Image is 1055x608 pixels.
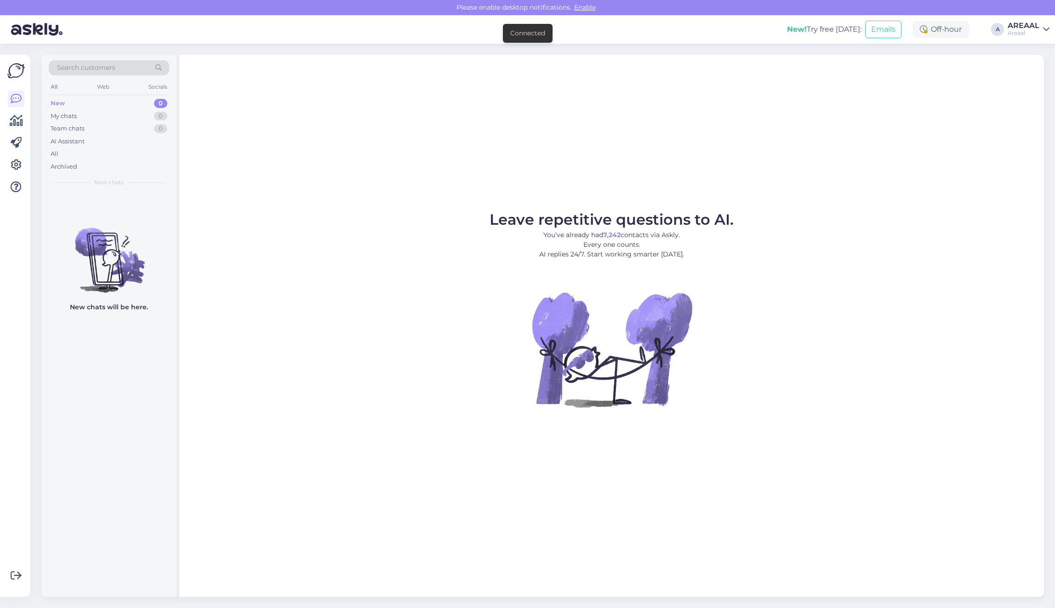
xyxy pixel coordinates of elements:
[51,137,85,146] div: AI Assistant
[154,124,167,133] div: 0
[865,21,901,38] button: Emails
[41,211,177,294] img: No chats
[57,63,115,73] span: Search customers
[154,99,167,108] div: 0
[7,62,25,80] img: Askly Logo
[51,162,77,171] div: Archived
[70,302,148,312] p: New chats will be here.
[49,81,59,93] div: All
[1008,22,1049,37] a: AREAALAreaal
[529,267,695,432] img: No Chat active
[51,99,65,108] div: New
[51,124,85,133] div: Team chats
[147,81,169,93] div: Socials
[1008,29,1039,37] div: Areaal
[912,21,969,38] div: Off-hour
[154,112,167,121] div: 0
[991,23,1004,36] div: A
[94,178,124,187] span: New chats
[510,28,545,38] div: Connected
[95,81,111,93] div: Web
[51,149,58,159] div: All
[571,3,599,11] span: Enable
[490,230,734,259] p: You’ve already had contacts via Askly. Every one counts. AI replies 24/7. Start working smarter [...
[787,24,861,35] div: Try free [DATE]:
[51,112,77,121] div: My chats
[490,210,734,228] span: Leave repetitive questions to AI.
[603,231,621,239] b: 7,242
[787,25,807,34] b: New!
[1008,22,1039,29] div: AREAAL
